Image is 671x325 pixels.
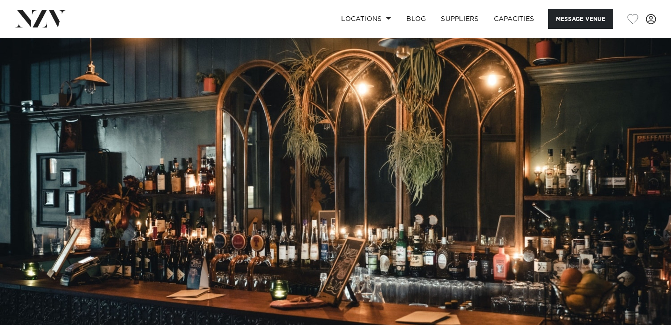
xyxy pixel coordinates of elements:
a: BLOG [399,9,433,29]
a: Locations [334,9,399,29]
button: Message Venue [548,9,613,29]
a: Capacities [486,9,542,29]
img: nzv-logo.png [15,10,66,27]
a: SUPPLIERS [433,9,486,29]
